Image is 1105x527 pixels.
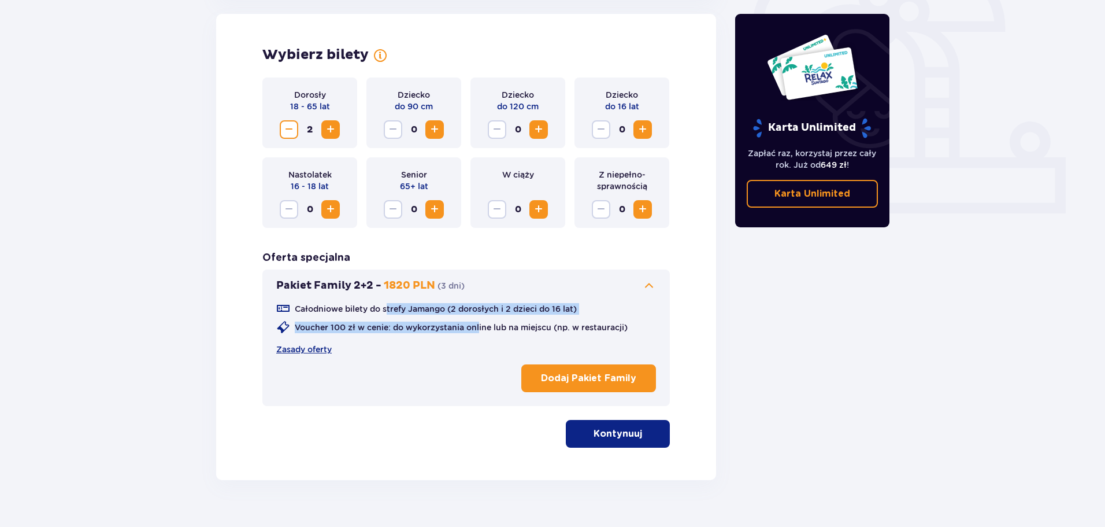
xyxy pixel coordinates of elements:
[752,118,872,138] p: Karta Unlimited
[566,420,670,448] button: Kontynuuj
[766,34,858,101] img: Dwie karty całoroczne do Suntago z napisem 'UNLIMITED RELAX', na białym tle z tropikalnymi liśćmi...
[384,200,402,219] button: Zmniejsz
[401,169,427,180] p: Senior
[301,200,319,219] span: 0
[384,120,402,139] button: Zmniejsz
[321,120,340,139] button: Zwiększ
[276,279,381,293] p: Pakiet Family 2+2 -
[613,200,631,219] span: 0
[291,180,329,192] p: 16 - 18 lat
[529,120,548,139] button: Zwiększ
[502,169,534,180] p: W ciąży
[774,187,850,200] p: Karta Unlimited
[592,200,610,219] button: Zmniejsz
[400,180,428,192] p: 65+ lat
[633,120,652,139] button: Zwiększ
[321,200,340,219] button: Zwiększ
[395,101,433,112] p: do 90 cm
[488,120,506,139] button: Zmniejsz
[521,364,656,392] button: Dodaj Pakiet Family
[425,200,444,219] button: Zwiększ
[747,148,878,171] p: Zapłać raz, korzystaj przez cały rok. Już od !
[262,251,350,265] h3: Oferta specjalna
[502,89,534,101] p: Dziecko
[280,200,298,219] button: Zmniejsz
[594,428,642,440] p: Kontynuuj
[276,344,332,355] a: Zasady oferty
[280,120,298,139] button: Zmniejsz
[488,200,506,219] button: Zmniejsz
[295,303,577,315] p: Całodniowe bilety do strefy Jamango (2 dorosłych i 2 dzieci do 16 lat)
[262,46,369,64] h2: Wybierz bilety
[613,120,631,139] span: 0
[398,89,430,101] p: Dziecko
[605,101,639,112] p: do 16 lat
[509,200,527,219] span: 0
[405,200,423,219] span: 0
[821,160,847,169] span: 649 zł
[276,279,656,293] button: Pakiet Family 2+2 -1820 PLN(3 dni)
[384,279,435,293] p: 1820 PLN
[509,120,527,139] span: 0
[541,372,636,385] p: Dodaj Pakiet Family
[437,280,465,292] p: ( 3 dni )
[606,89,638,101] p: Dziecko
[290,101,330,112] p: 18 - 65 lat
[294,89,326,101] p: Dorosły
[529,200,548,219] button: Zwiększ
[592,120,610,139] button: Zmniejsz
[425,120,444,139] button: Zwiększ
[405,120,423,139] span: 0
[633,200,652,219] button: Zwiększ
[497,101,539,112] p: do 120 cm
[747,180,878,208] a: Karta Unlimited
[295,322,628,333] p: Voucher 100 zł w cenie: do wykorzystania online lub na miejscu (np. w restauracji)
[584,169,660,192] p: Z niepełno­sprawnością
[288,169,332,180] p: Nastolatek
[301,120,319,139] span: 2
